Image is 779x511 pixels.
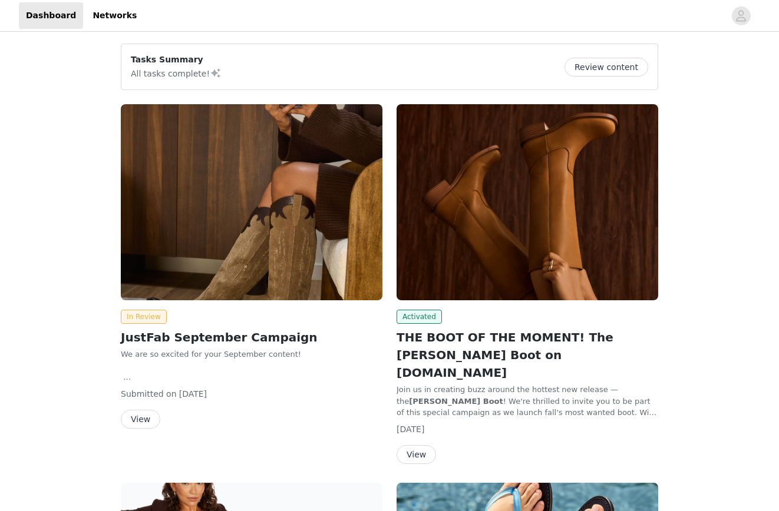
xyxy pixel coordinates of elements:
[397,104,658,300] img: JustFab
[121,410,160,429] button: View
[121,349,382,360] p: We are so excited for your September content!
[121,415,160,424] a: View
[409,397,503,406] strong: [PERSON_NAME] Boot
[121,328,382,346] h2: JustFab September Campaign
[121,104,382,300] img: JustFab
[397,450,436,459] a: View
[397,445,436,464] button: View
[735,6,747,25] div: avatar
[19,2,83,29] a: Dashboard
[397,424,424,434] span: [DATE]
[121,310,167,324] span: In Review
[131,54,222,66] p: Tasks Summary
[179,389,207,399] span: [DATE]
[121,389,177,399] span: Submitted on
[85,2,144,29] a: Networks
[397,328,658,381] h2: THE BOOT OF THE MOMENT! The [PERSON_NAME] Boot on [DOMAIN_NAME]
[131,66,222,80] p: All tasks complete!
[565,58,648,77] button: Review content
[397,310,442,324] span: Activated
[397,384,658,419] p: Join us in creating buzz around the hottest new release — the ! We're thrilled to invite you to b...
